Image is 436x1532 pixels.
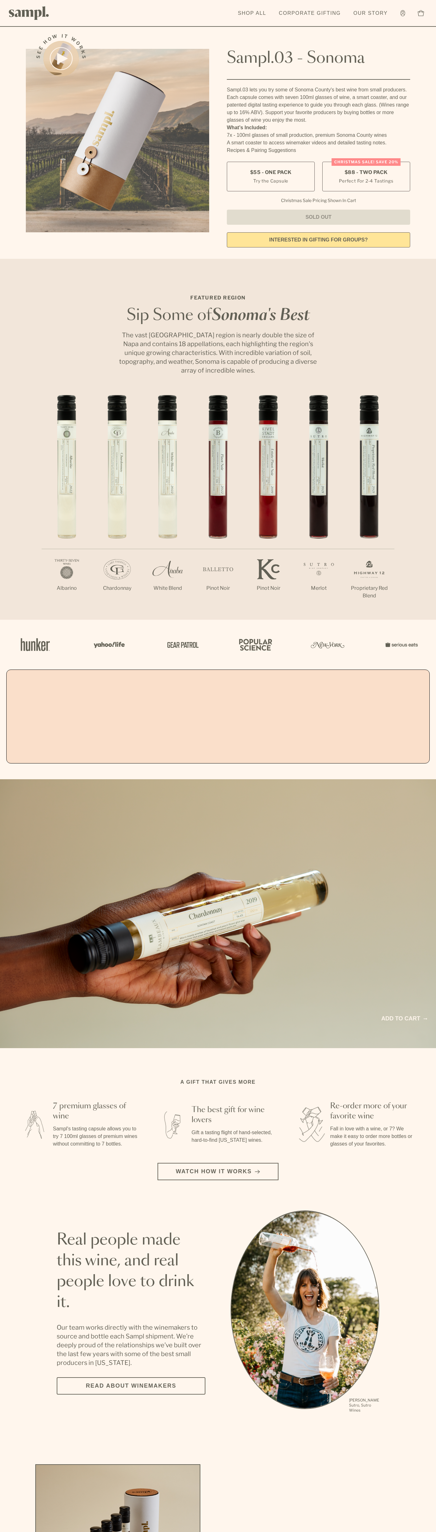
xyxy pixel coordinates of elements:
div: Sampl.03 lets you try some of Sonoma County's best wine from small producers. Each capsule comes ... [227,86,410,124]
a: Corporate Gifting [276,6,344,20]
img: Sampl logo [9,6,49,20]
p: The vast [GEOGRAPHIC_DATA] region is nearly double the size of Napa and contains 18 appellations,... [117,331,319,375]
li: 7 / 7 [344,395,394,620]
p: Proprietary Red Blend [344,584,394,600]
a: Read about Winemakers [57,1377,205,1395]
button: Sold Out [227,210,410,225]
strong: What’s Included: [227,125,267,130]
a: Our Story [350,6,391,20]
button: Watch how it works [158,1163,278,1180]
li: 1 / 7 [42,395,92,612]
a: Shop All [235,6,269,20]
p: Albarino [42,584,92,592]
p: Our team works directly with the winemakers to source and bottle each Sampl shipment. We’re deepl... [57,1323,205,1367]
button: See how it works [43,41,79,76]
p: Chardonnay [92,584,142,592]
img: Artboard_5_7fdae55a-36fd-43f7-8bfd-f74a06a2878e_x450.png [163,631,200,658]
h2: Real people made this wine, and real people love to drink it. [57,1230,205,1313]
p: Pinot Noir [193,584,243,592]
li: A smart coaster to access winemaker videos and detailed tasting notes. [227,139,410,147]
h2: A gift that gives more [181,1078,256,1086]
h2: Sip Some of [117,308,319,323]
p: Merlot [294,584,344,592]
li: 2 / 7 [92,395,142,612]
img: Artboard_7_5b34974b-f019-449e-91fb-745f8d0877ee_x450.png [382,631,420,658]
h3: The best gift for wine lovers [192,1105,277,1125]
span: $88 - Two Pack [345,169,388,176]
p: Sampl's tasting capsule allows you to try 7 100ml glasses of premium wines without committing to ... [53,1125,139,1148]
p: Fall in love with a wine, or 7? We make it easy to order more bottles or glasses of your favorites. [330,1125,416,1148]
img: Artboard_1_c8cd28af-0030-4af1-819c-248e302c7f06_x450.png [16,631,54,658]
li: Recipes & Pairing Suggestions [227,147,410,154]
li: 4 / 7 [193,395,243,612]
p: White Blend [142,584,193,592]
p: Featured Region [117,294,319,302]
div: slide 1 [231,1210,379,1413]
img: Artboard_3_0b291449-6e8c-4d07-b2c2-3f3601a19cd1_x450.png [309,631,347,658]
p: [PERSON_NAME] Sutro, Sutro Wines [349,1398,379,1413]
p: Gift a tasting flight of hand-selected, hard-to-find [US_STATE] wines. [192,1129,277,1144]
li: 3 / 7 [142,395,193,612]
h3: 7 premium glasses of wine [53,1101,139,1121]
li: Christmas Sale Pricing Shown In Cart [278,198,359,203]
small: Perfect For 2-4 Tastings [339,177,393,184]
h1: Sampl.03 - Sonoma [227,49,410,68]
img: Artboard_4_28b4d326-c26e-48f9-9c80-911f17d6414e_x450.png [236,631,273,658]
h3: Re-order more of your favorite wine [330,1101,416,1121]
li: 6 / 7 [294,395,344,612]
li: 7x - 100ml glasses of small production, premium Sonoma County wines [227,131,410,139]
em: Sonoma's Best [212,308,310,323]
li: 5 / 7 [243,395,294,612]
img: Sampl.03 - Sonoma [26,49,209,232]
a: Add to cart [381,1014,427,1023]
small: Try the Capsule [253,177,288,184]
a: interested in gifting for groups? [227,232,410,247]
div: Christmas SALE! Save 20% [332,158,401,166]
ul: carousel [231,1210,379,1413]
span: $55 - One Pack [250,169,292,176]
p: Pinot Noir [243,584,294,592]
img: Artboard_6_04f9a106-072f-468a-bdd7-f11783b05722_x450.png [89,631,127,658]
